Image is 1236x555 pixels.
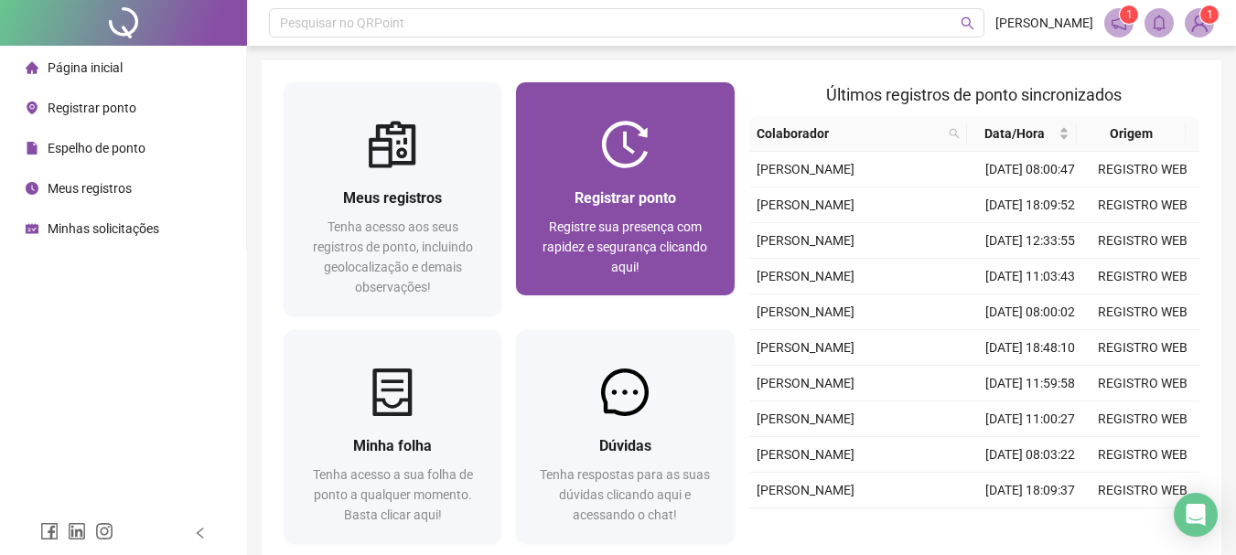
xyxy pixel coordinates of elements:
[1120,5,1138,24] sup: 1
[543,219,707,274] span: Registre sua presença com rapidez e segurança clicando aqui!
[26,142,38,155] span: file
[757,123,942,144] span: Colaborador
[48,60,123,75] span: Página inicial
[599,437,651,454] span: Dúvidas
[95,522,113,540] span: instagram
[516,330,734,543] a: DúvidasTenha respostas para as suas dúvidas clicando aqui e acessando o chat!
[757,233,854,248] span: [PERSON_NAME]
[1087,437,1199,473] td: REGISTRO WEB
[974,508,1087,544] td: [DATE] 12:00:09
[757,340,854,355] span: [PERSON_NAME]
[516,82,734,295] a: Registrar pontoRegistre sua presença com rapidez e segurança clicando aqui!
[194,527,207,539] span: left
[961,16,974,30] span: search
[1174,493,1218,537] div: Open Intercom Messenger
[26,182,38,195] span: clock-circle
[757,483,854,497] span: [PERSON_NAME]
[974,330,1087,366] td: [DATE] 18:48:10
[1087,223,1199,259] td: REGISTRO WEB
[757,197,854,212] span: [PERSON_NAME]
[945,120,963,147] span: search
[967,116,1076,152] th: Data/Hora
[1087,508,1199,544] td: REGISTRO WEB
[974,259,1087,294] td: [DATE] 11:03:43
[757,411,854,426] span: [PERSON_NAME]
[974,401,1087,437] td: [DATE] 11:00:27
[68,522,86,540] span: linkedin
[26,61,38,74] span: home
[1087,152,1199,187] td: REGISTRO WEB
[313,467,473,522] span: Tenha acesso a sua folha de ponto a qualquer momento. Basta clicar aqui!
[1200,5,1219,24] sup: Atualize o seu contato no menu Meus Dados
[974,223,1087,259] td: [DATE] 12:33:55
[540,467,710,522] span: Tenha respostas para as suas dúvidas clicando aqui e acessando o chat!
[1087,473,1199,508] td: REGISTRO WEB
[284,330,501,543] a: Minha folhaTenha acesso a sua folha de ponto a qualquer momento. Basta clicar aqui!
[284,82,501,315] a: Meus registrosTenha acesso aos seus registros de ponto, incluindo geolocalização e demais observa...
[757,269,854,283] span: [PERSON_NAME]
[974,437,1087,473] td: [DATE] 08:03:22
[757,304,854,319] span: [PERSON_NAME]
[40,522,59,540] span: facebook
[1087,187,1199,223] td: REGISTRO WEB
[1087,294,1199,330] td: REGISTRO WEB
[48,221,159,236] span: Minhas solicitações
[1126,8,1133,21] span: 1
[26,101,38,114] span: environment
[974,366,1087,401] td: [DATE] 11:59:58
[826,85,1122,104] span: Últimos registros de ponto sincronizados
[1207,8,1213,21] span: 1
[974,152,1087,187] td: [DATE] 08:00:47
[757,447,854,462] span: [PERSON_NAME]
[1186,9,1213,37] img: 90494
[995,13,1093,33] span: [PERSON_NAME]
[1087,366,1199,401] td: REGISTRO WEB
[1087,259,1199,294] td: REGISTRO WEB
[1151,15,1167,31] span: bell
[48,141,145,155] span: Espelho de ponto
[974,123,1054,144] span: Data/Hora
[26,222,38,235] span: schedule
[48,101,136,115] span: Registrar ponto
[757,162,854,176] span: [PERSON_NAME]
[949,128,960,139] span: search
[974,294,1087,330] td: [DATE] 08:00:02
[353,437,432,454] span: Minha folha
[757,376,854,390] span: [PERSON_NAME]
[48,181,132,196] span: Meus registros
[1077,116,1186,152] th: Origem
[343,189,442,207] span: Meus registros
[1087,401,1199,437] td: REGISTRO WEB
[974,473,1087,508] td: [DATE] 18:09:37
[1111,15,1127,31] span: notification
[1087,330,1199,366] td: REGISTRO WEB
[313,219,473,294] span: Tenha acesso aos seus registros de ponto, incluindo geolocalização e demais observações!
[575,189,676,207] span: Registrar ponto
[974,187,1087,223] td: [DATE] 18:09:52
